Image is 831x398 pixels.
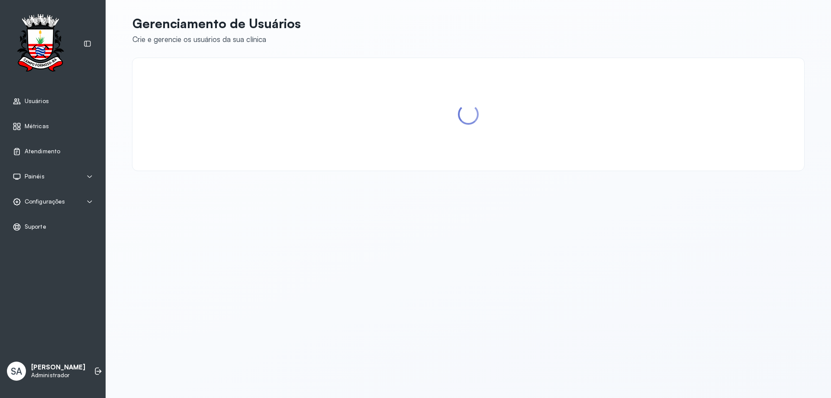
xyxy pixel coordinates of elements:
[31,372,85,379] p: Administrador
[25,223,46,230] span: Suporte
[25,173,45,180] span: Painéis
[31,363,85,372] p: [PERSON_NAME]
[25,198,65,205] span: Configurações
[13,97,93,106] a: Usuários
[132,16,301,31] p: Gerenciamento de Usuários
[25,97,49,105] span: Usuários
[13,147,93,156] a: Atendimento
[132,35,301,44] div: Crie e gerencie os usuários da sua clínica
[25,123,49,130] span: Métricas
[25,148,60,155] span: Atendimento
[13,122,93,131] a: Métricas
[9,14,71,74] img: Logotipo do estabelecimento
